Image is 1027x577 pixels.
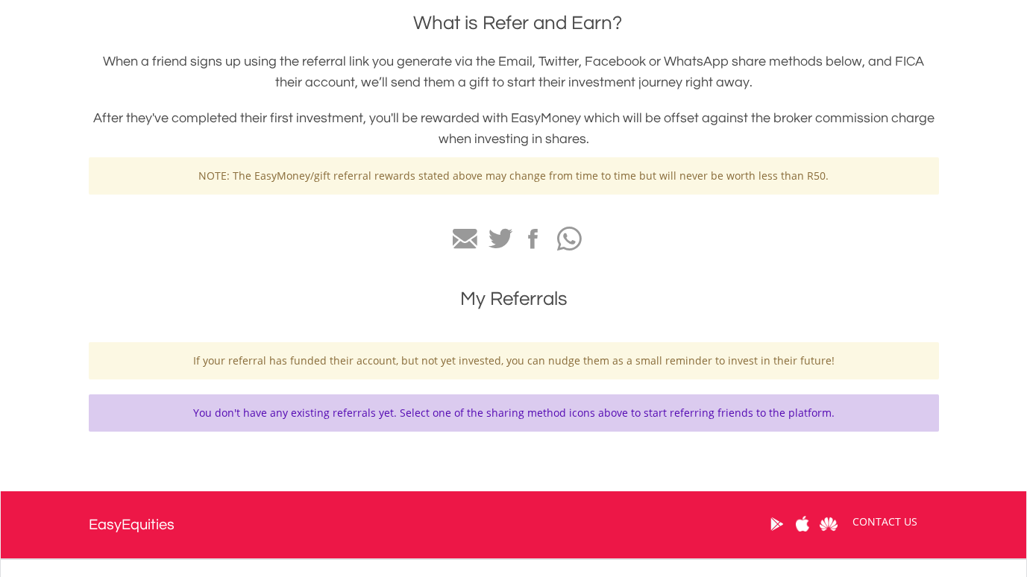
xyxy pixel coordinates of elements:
[89,286,939,312] h1: My Referrals
[89,108,939,150] h3: After they've completed their first investment, you'll be rewarded with EasyMoney which will be o...
[89,491,175,558] a: EasyEquities
[100,353,928,368] p: If your referral has funded their account, but not yet invested, you can nudge them as a small re...
[790,501,816,547] a: Apple
[413,13,622,33] span: What is Refer and Earn?
[89,394,939,432] div: You don't have any existing referrals yet. Select one of the sharing method icons above to start ...
[816,501,842,547] a: Huawei
[764,501,790,547] a: Google Play
[100,168,928,183] p: NOTE: The EasyMoney/gift referral rewards stated above may change from time to time but will neve...
[842,501,928,543] a: CONTACT US
[89,51,939,93] h3: When a friend signs up using the referral link you generate via the Email, Twitter, Facebook or W...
